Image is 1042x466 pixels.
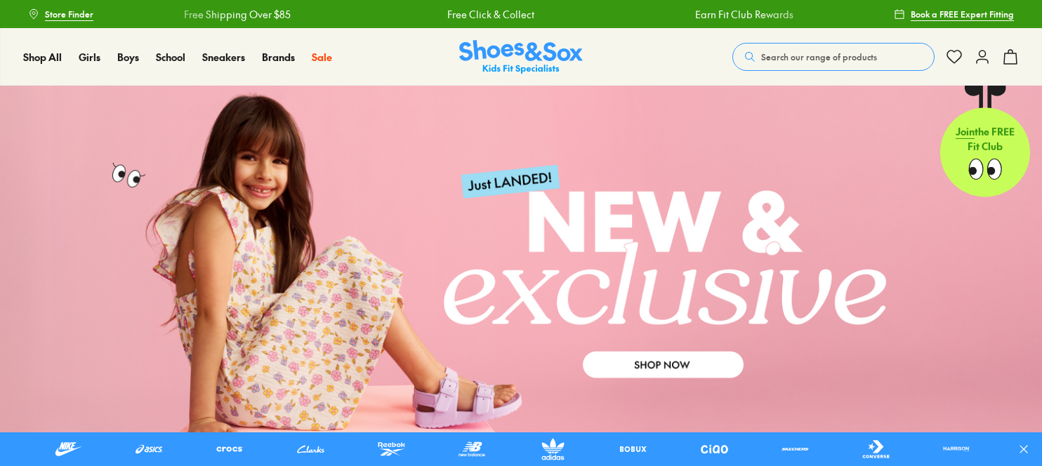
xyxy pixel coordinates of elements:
p: the FREE Fit Club [940,113,1030,165]
a: Sale [312,50,332,65]
a: Earn Fit Club Rewards [694,7,793,22]
span: Search our range of products [761,51,877,63]
a: Free Shipping Over $85 [183,7,289,22]
span: Girls [79,50,100,64]
span: Brands [262,50,295,64]
span: Shop All [23,50,62,64]
a: Book a FREE Expert Fitting [894,1,1014,27]
a: Girls [79,50,100,65]
a: Store Finder [28,1,93,27]
span: Join [956,124,975,138]
span: Store Finder [45,8,93,20]
a: Free Click & Collect [446,7,533,22]
a: Jointhe FREE Fit Club [940,85,1030,197]
a: School [156,50,185,65]
a: Shoes & Sox [459,40,583,74]
span: School [156,50,185,64]
span: Sale [312,50,332,64]
a: Sneakers [202,50,245,65]
button: Search our range of products [732,43,935,71]
span: Boys [117,50,139,64]
a: Shop All [23,50,62,65]
a: Brands [262,50,295,65]
span: Book a FREE Expert Fitting [911,8,1014,20]
img: SNS_Logo_Responsive.svg [459,40,583,74]
span: Sneakers [202,50,245,64]
a: Boys [117,50,139,65]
